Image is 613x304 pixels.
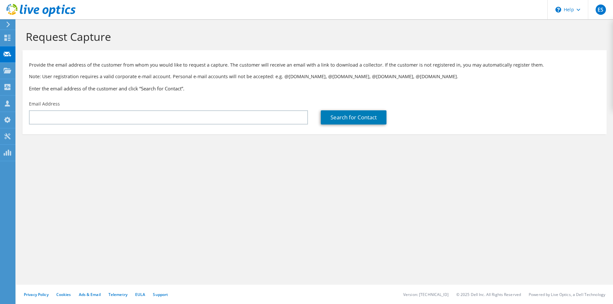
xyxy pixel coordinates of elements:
p: Provide the email address of the customer from whom you would like to request a capture. The cust... [29,61,600,69]
p: Note: User registration requires a valid corporate e-mail account. Personal e-mail accounts will ... [29,73,600,80]
svg: \n [555,7,561,13]
li: Version: [TECHNICAL_ID] [403,292,449,297]
a: Search for Contact [321,110,386,124]
a: Telemetry [108,292,127,297]
h1: Request Capture [26,30,600,43]
span: ES [596,5,606,15]
li: © 2025 Dell Inc. All Rights Reserved [456,292,521,297]
a: EULA [135,292,145,297]
h3: Enter the email address of the customer and click “Search for Contact”. [29,85,600,92]
li: Powered by Live Optics, a Dell Technology [529,292,605,297]
a: Privacy Policy [24,292,49,297]
label: Email Address [29,101,60,107]
a: Support [153,292,168,297]
a: Ads & Email [79,292,101,297]
a: Cookies [56,292,71,297]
